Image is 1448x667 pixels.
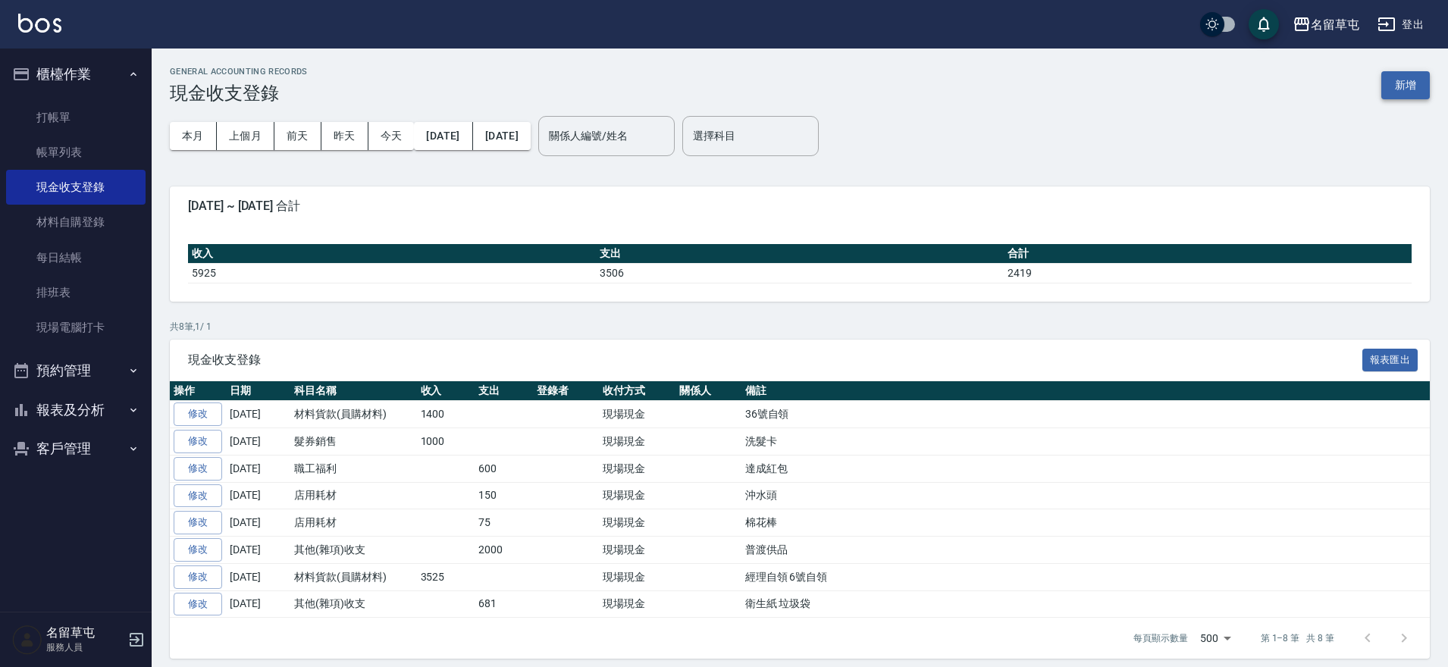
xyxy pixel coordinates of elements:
[290,401,417,428] td: 材料貨款(員購材料)
[290,509,417,537] td: 店用耗材
[741,482,1430,509] td: 沖水頭
[1004,244,1412,264] th: 合計
[1287,9,1365,40] button: 名留草屯
[1249,9,1279,39] button: save
[226,563,290,590] td: [DATE]
[599,455,675,482] td: 現場現金
[417,563,475,590] td: 3525
[188,199,1412,214] span: [DATE] ~ [DATE] 合計
[475,455,533,482] td: 600
[599,428,675,456] td: 現場現金
[741,455,1430,482] td: 達成紅包
[226,509,290,537] td: [DATE]
[6,390,146,430] button: 報表及分析
[174,511,222,534] a: 修改
[174,430,222,453] a: 修改
[599,509,675,537] td: 現場現金
[475,482,533,509] td: 150
[599,482,675,509] td: 現場現金
[1261,631,1334,645] p: 第 1–8 筆 共 8 筆
[475,509,533,537] td: 75
[741,563,1430,590] td: 經理自領 6號自領
[741,509,1430,537] td: 棉花棒
[599,381,675,401] th: 收付方式
[290,590,417,618] td: 其他(雜項)收支
[741,381,1430,401] th: 備註
[417,381,475,401] th: 收入
[1362,352,1418,366] a: 報表匯出
[599,401,675,428] td: 現場現金
[417,428,475,456] td: 1000
[174,565,222,589] a: 修改
[188,352,1362,368] span: 現金收支登錄
[18,14,61,33] img: Logo
[741,428,1430,456] td: 洗髮卡
[290,455,417,482] td: 職工福利
[473,122,531,150] button: [DATE]
[226,428,290,456] td: [DATE]
[6,429,146,468] button: 客戶管理
[6,135,146,170] a: 帳單列表
[170,67,308,77] h2: GENERAL ACCOUNTING RECORDS
[6,170,146,205] a: 現金收支登錄
[1133,631,1188,645] p: 每頁顯示數量
[1371,11,1430,39] button: 登出
[174,484,222,508] a: 修改
[6,55,146,94] button: 櫃檯作業
[290,381,417,401] th: 科目名稱
[170,83,308,104] h3: 現金收支登錄
[1362,349,1418,372] button: 報表匯出
[290,428,417,456] td: 髮券銷售
[290,482,417,509] td: 店用耗材
[226,401,290,428] td: [DATE]
[599,537,675,564] td: 現場現金
[226,455,290,482] td: [DATE]
[1381,71,1430,99] button: 新增
[1311,15,1359,34] div: 名留草屯
[417,401,475,428] td: 1400
[741,401,1430,428] td: 36號自領
[290,563,417,590] td: 材料貨款(員購材料)
[741,590,1430,618] td: 衛生紙 垃圾袋
[6,240,146,275] a: 每日結帳
[46,625,124,640] h5: 名留草屯
[533,381,599,401] th: 登錄者
[170,381,226,401] th: 操作
[321,122,368,150] button: 昨天
[170,320,1430,333] p: 共 8 筆, 1 / 1
[170,122,217,150] button: 本月
[475,590,533,618] td: 681
[174,538,222,562] a: 修改
[675,381,741,401] th: 關係人
[414,122,472,150] button: [DATE]
[188,263,596,283] td: 5925
[174,457,222,481] a: 修改
[6,100,146,135] a: 打帳單
[368,122,415,150] button: 今天
[188,244,596,264] th: 收入
[226,482,290,509] td: [DATE]
[6,275,146,310] a: 排班表
[596,244,1004,264] th: 支出
[174,593,222,616] a: 修改
[741,537,1430,564] td: 普渡供品
[217,122,274,150] button: 上個月
[1194,618,1236,659] div: 500
[226,590,290,618] td: [DATE]
[599,590,675,618] td: 現場現金
[1381,77,1430,92] a: 新增
[596,263,1004,283] td: 3506
[1004,263,1412,283] td: 2419
[12,625,42,655] img: Person
[46,640,124,654] p: 服務人員
[174,402,222,426] a: 修改
[226,537,290,564] td: [DATE]
[475,381,533,401] th: 支出
[274,122,321,150] button: 前天
[6,351,146,390] button: 預約管理
[6,310,146,345] a: 現場電腦打卡
[226,381,290,401] th: 日期
[6,205,146,240] a: 材料自購登錄
[290,537,417,564] td: 其他(雜項)收支
[599,563,675,590] td: 現場現金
